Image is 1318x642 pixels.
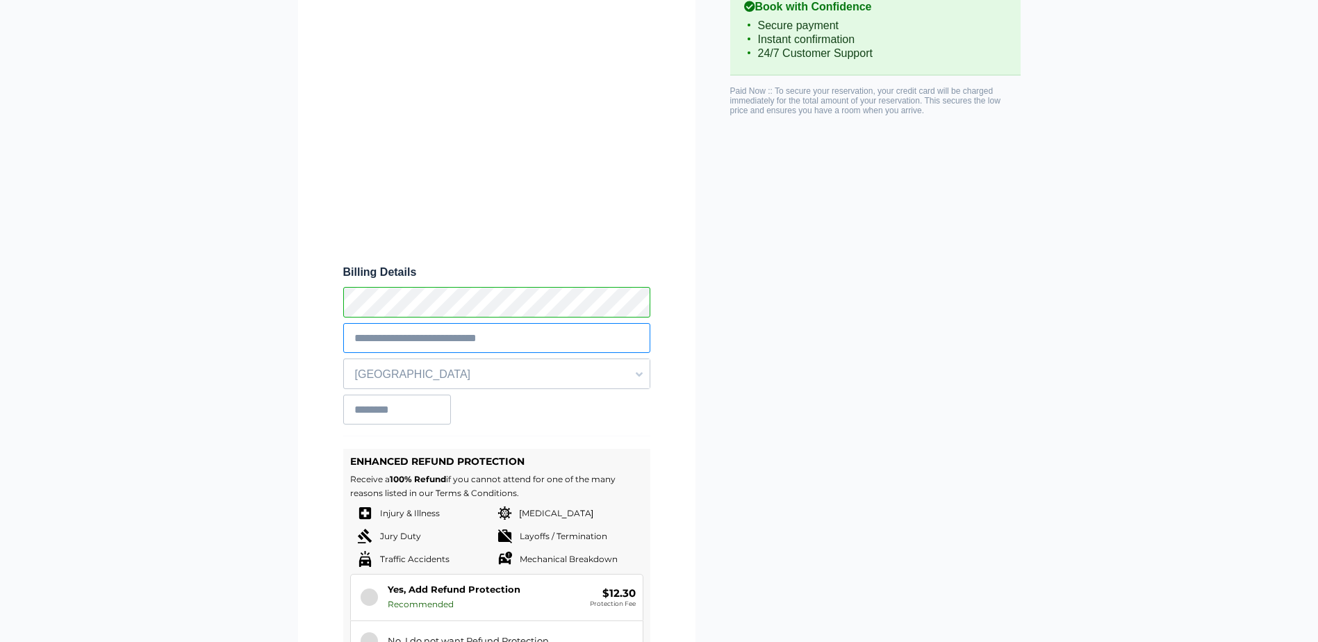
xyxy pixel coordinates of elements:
[744,1,1007,13] b: Book with Confidence
[744,19,1007,33] li: Secure payment
[344,363,650,386] span: [GEOGRAPHIC_DATA]
[744,47,1007,60] li: 24/7 Customer Support
[730,86,1000,115] span: Paid Now :: To secure your reservation, your credit card will be charged immediately for the tota...
[744,33,1007,47] li: Instant confirmation
[343,266,650,279] span: Billing Details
